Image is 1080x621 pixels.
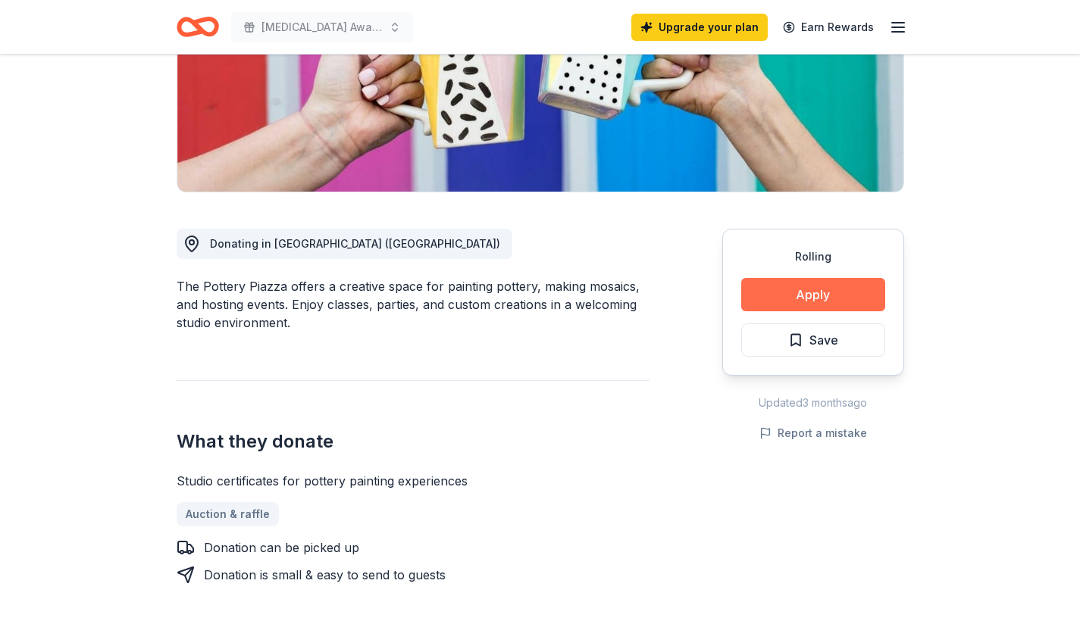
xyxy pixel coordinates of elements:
a: Upgrade your plan [631,14,768,41]
a: Auction & raffle [177,502,279,526]
span: Save [809,330,838,350]
div: Rolling [741,248,885,266]
button: Report a mistake [759,424,867,442]
div: Studio certificates for pottery painting experiences [177,472,650,490]
div: The Pottery Piazza offers a creative space for painting pottery, making mosaics, and hosting even... [177,277,650,332]
span: Donating in [GEOGRAPHIC_DATA] ([GEOGRAPHIC_DATA]) [210,237,500,250]
h2: What they donate [177,429,650,454]
a: Earn Rewards [774,14,883,41]
button: [MEDICAL_DATA] Awareness Walk [231,12,413,42]
button: Save [741,323,885,357]
button: Apply [741,278,885,311]
div: Donation can be picked up [204,538,359,557]
div: Updated 3 months ago [722,394,904,412]
span: [MEDICAL_DATA] Awareness Walk [261,18,383,36]
div: Donation is small & easy to send to guests [204,566,446,584]
a: Home [177,9,219,45]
